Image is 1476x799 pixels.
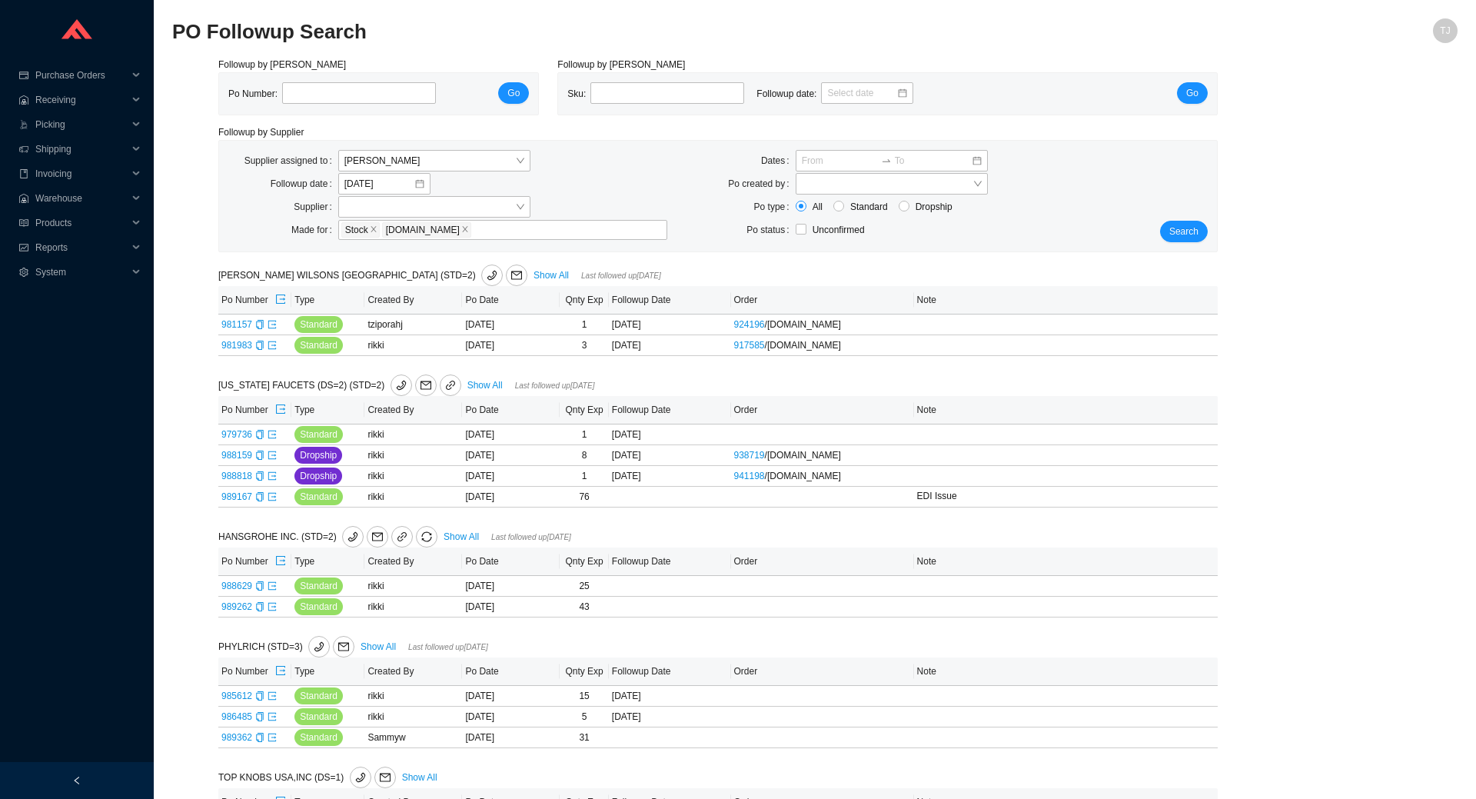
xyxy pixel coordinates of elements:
td: [DATE] [462,424,560,445]
td: Sammyw [364,727,462,748]
span: Last followed up [DATE] [491,533,571,541]
div: Copy [255,578,264,594]
button: Standard [294,488,343,505]
span: TOP KNOBS USA,INC (DS=1) [218,772,399,783]
td: [DATE] [462,315,560,335]
td: [DATE] [462,686,560,707]
div: [DATE] [612,338,728,353]
span: mail [334,641,354,652]
span: copy [255,712,264,721]
td: / [DOMAIN_NAME] [731,466,914,487]
span: Followup by [PERSON_NAME] [557,59,685,70]
span: [PERSON_NAME] WILSONS [GEOGRAPHIC_DATA] (STD=2) [218,270,530,281]
button: phone [391,375,412,396]
span: PHYLRICH (STD=3) [218,641,357,652]
a: 981983 [221,340,252,351]
span: All [806,199,829,215]
a: 989262 [221,601,252,612]
span: export [275,404,286,416]
td: rikki [364,335,462,356]
span: Last followed up [DATE] [515,381,595,390]
td: [DATE] [462,597,560,618]
span: export [268,581,277,591]
td: rikki [364,445,462,466]
a: 985612 [221,691,252,701]
input: Select date [827,85,896,101]
td: [DATE] [462,707,560,727]
a: export [268,471,277,481]
button: phone [481,265,503,286]
a: 989167 [221,491,252,502]
span: phone [351,772,371,783]
span: export [268,691,277,701]
span: Invoicing [35,161,128,186]
button: phone [308,636,330,658]
div: [DATE] [612,468,728,484]
button: mail [333,636,354,658]
span: Standard [300,578,337,594]
button: mail [367,526,388,548]
td: 31 [560,727,608,748]
label: Followup date: [271,173,338,195]
span: mail [507,270,527,281]
th: Po Number [218,286,291,315]
span: credit-card [18,71,29,80]
button: Standard [294,729,343,746]
span: export [275,665,286,677]
th: Order [731,548,914,576]
td: 76 [560,487,608,508]
span: export [275,555,286,568]
a: Show All [402,772,437,783]
span: Purchase Orders [35,63,128,88]
span: Warehouse [35,186,128,211]
input: From [802,153,878,168]
span: sync [417,531,437,542]
div: Copy [255,317,264,332]
span: EDI Issue [917,491,957,501]
td: rikki [364,707,462,727]
td: rikki [364,487,462,508]
span: mail [367,531,387,542]
span: export [268,451,277,460]
th: Type [291,658,364,686]
th: Po Date [462,286,560,315]
a: Show All [534,270,569,281]
td: rikki [364,424,462,445]
label: Po status: [746,219,795,241]
a: export [268,581,277,591]
td: / [DOMAIN_NAME] [731,445,914,466]
span: Standard [300,730,337,745]
span: Dropship [300,468,337,484]
a: 938719 [734,450,765,461]
a: export [268,340,277,351]
div: [DATE] [612,709,728,724]
span: mail [416,380,436,391]
a: link [440,375,461,396]
th: Po Number [218,658,291,686]
span: link [445,381,456,393]
span: Stock [345,223,368,237]
span: Followup by [PERSON_NAME] [218,59,346,70]
a: Show All [361,641,396,652]
span: export [268,733,277,742]
span: Standard [300,427,337,442]
td: 15 [560,686,608,707]
label: Dates: [761,150,796,171]
a: 979736 [221,429,252,440]
span: Followup by Supplier [218,127,304,138]
input: 9/30/2025 [344,176,414,191]
div: Copy [255,709,264,724]
button: export [274,289,287,311]
div: Sku: Followup date: [567,82,926,105]
div: Copy [255,338,264,353]
div: Copy [255,427,264,442]
span: copy [255,691,264,701]
a: export [268,319,277,330]
span: swap-right [881,155,892,166]
td: 1 [560,466,608,487]
a: export [268,429,277,440]
td: 43 [560,597,608,618]
span: export [268,602,277,611]
button: Standard [294,426,343,443]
